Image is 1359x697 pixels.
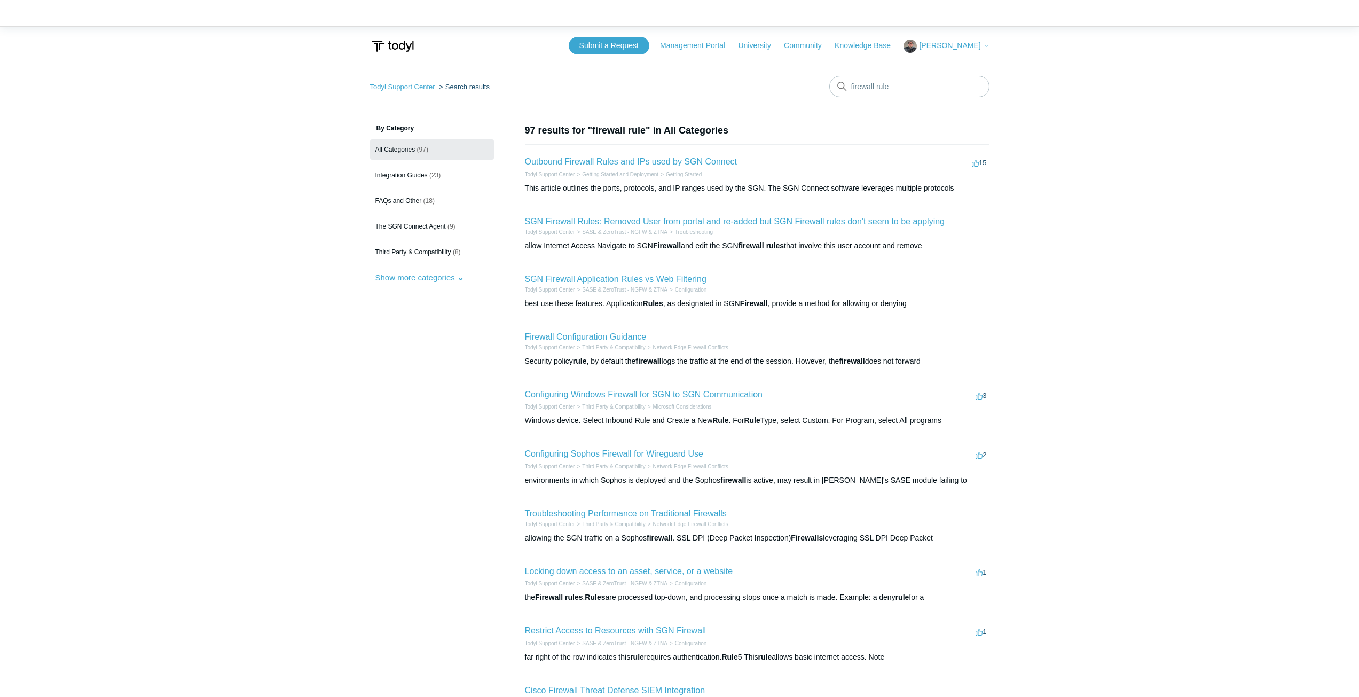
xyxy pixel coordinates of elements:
li: SASE & ZeroTrust - NGFW & ZTNA [575,639,667,647]
button: Show more categories [370,268,469,287]
span: Integration Guides [375,171,428,179]
li: Third Party & Compatibility [575,520,645,528]
a: Network Edge Firewall Conflicts [653,521,728,527]
em: Firewall [653,241,681,250]
li: Todyl Support Center [525,403,575,411]
a: Integration Guides (23) [370,165,494,185]
li: SASE & ZeroTrust - NGFW & ZTNA [575,579,667,588]
li: Todyl Support Center [370,83,437,91]
li: Third Party & Compatibility [575,343,645,351]
li: Configuration [667,579,706,588]
a: Outbound Firewall Rules and IPs used by SGN Connect [525,157,737,166]
button: [PERSON_NAME] [904,40,989,53]
li: Todyl Support Center [525,579,575,588]
li: Microsoft Considerations [646,403,712,411]
div: Security policy , by default the logs the traffic at the end of the session. However, the does no... [525,356,989,367]
a: Restrict Access to Resources with SGN Firewall [525,626,706,635]
li: Troubleshooting [667,228,713,236]
li: Search results [437,83,490,91]
div: environments in which Sophos is deployed and the Sophos is active, may result in [PERSON_NAME]'s ... [525,475,989,486]
div: the . are processed top-down, and processing stops once a match is made. Example: a deny for a [525,592,989,603]
a: Troubleshooting [675,229,713,235]
a: SASE & ZeroTrust - NGFW & ZTNA [582,229,667,235]
a: Getting Started [666,171,702,177]
a: Getting Started and Deployment [582,171,658,177]
a: Network Edge Firewall Conflicts [653,464,728,469]
a: SASE & ZeroTrust - NGFW & ZTNA [582,287,667,293]
span: (97) [417,146,428,153]
div: Windows device. Select Inbound Rule and Create a New . For Type, select Custom. For Program, sele... [525,415,989,426]
a: Locking down access to an asset, service, or a website [525,567,733,576]
li: Todyl Support Center [525,520,575,528]
li: Todyl Support Center [525,343,575,351]
em: firewall rules [739,241,784,250]
span: The SGN Connect Agent [375,223,446,230]
span: 3 [976,391,986,400]
h1: 97 results for "firewall rule" in All Categories [525,123,989,138]
span: 2 [976,451,986,459]
li: Third Party & Compatibility [575,403,645,411]
a: Todyl Support Center [525,640,575,646]
li: Third Party & Compatibility [575,463,645,471]
li: Network Edge Firewall Conflicts [646,343,728,351]
li: Todyl Support Center [525,639,575,647]
li: SASE & ZeroTrust - NGFW & ZTNA [575,228,667,236]
a: Todyl Support Center [525,404,575,410]
a: Third Party & Compatibility [582,344,645,350]
a: Configuration [675,287,706,293]
a: Firewall Configuration Guidance [525,332,647,341]
a: Todyl Support Center [525,521,575,527]
div: far right of the row indicates this requires authentication. 5 This allows basic internet access.... [525,652,989,663]
li: Todyl Support Center [525,463,575,471]
div: best use these features. Application , as designated in SGN , provide a method for allowing or de... [525,298,989,309]
a: Todyl Support Center [525,464,575,469]
span: (18) [423,197,435,205]
a: Configuration [675,581,706,586]
a: Knowledge Base [835,40,901,51]
a: Community [784,40,832,51]
a: University [738,40,781,51]
li: SASE & ZeroTrust - NGFW & ZTNA [575,286,667,294]
a: All Categories (97) [370,139,494,160]
span: (9) [447,223,455,230]
a: Third Party & Compatibility [582,521,645,527]
a: Todyl Support Center [525,229,575,235]
h3: By Category [370,123,494,133]
a: Todyl Support Center [525,581,575,586]
em: Firewall [740,299,768,308]
em: rule [758,653,772,661]
a: Todyl Support Center [525,171,575,177]
span: (8) [453,248,461,256]
a: Configuring Sophos Firewall for Wireguard Use [525,449,703,458]
a: Configuring Windows Firewall for SGN to SGN Communication [525,390,763,399]
a: SGN Firewall Rules: Removed User from portal and re-added but SGN Firewall rules don't seem to be... [525,217,945,226]
a: SASE & ZeroTrust - NGFW & ZTNA [582,581,667,586]
a: Cisco Firewall Threat Defense SIEM Integration [525,686,705,695]
img: Todyl Support Center Help Center home page [370,36,415,56]
em: firewall [647,534,672,542]
span: FAQs and Other [375,197,422,205]
a: Microsoft Considerations [653,404,712,410]
em: Rule [744,416,760,425]
li: Getting Started and Deployment [575,170,658,178]
a: FAQs and Other (18) [370,191,494,211]
li: Network Edge Firewall Conflicts [646,463,728,471]
a: Configuration [675,640,706,646]
a: Todyl Support Center [370,83,435,91]
em: firewall [635,357,661,365]
span: [PERSON_NAME] [919,41,980,50]
a: Network Edge Firewall Conflicts [653,344,728,350]
li: Todyl Support Center [525,286,575,294]
a: SASE & ZeroTrust - NGFW & ZTNA [582,640,667,646]
em: rule [630,653,644,661]
input: Search [829,76,989,97]
a: SGN Firewall Application Rules vs Web Filtering [525,275,706,284]
em: rule [895,593,909,601]
a: Third Party & Compatibility [582,464,645,469]
div: allow Internet Access Navigate to SGN and edit the SGN that involve this user account and remove [525,240,989,252]
em: Rule [721,653,737,661]
li: Configuration [667,286,706,294]
li: Todyl Support Center [525,228,575,236]
li: Configuration [667,639,706,647]
em: rule [573,357,587,365]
